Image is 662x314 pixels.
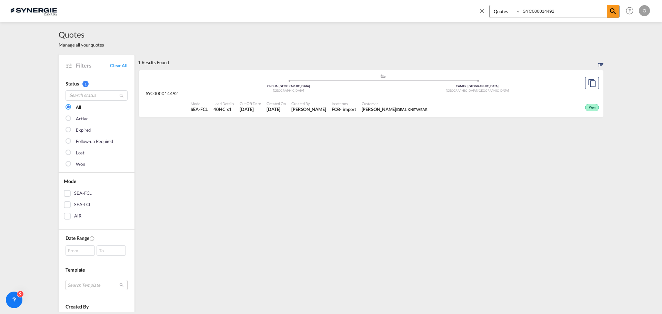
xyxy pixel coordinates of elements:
span: Quotes [59,29,104,40]
div: FOB [332,106,340,112]
span: Customer [362,101,428,106]
div: Status 1 [66,80,128,87]
div: Won [585,104,599,111]
div: O [639,5,650,16]
span: 1 [82,81,89,87]
div: Follow-up Required [76,138,113,145]
div: From [66,245,95,256]
span: [GEOGRAPHIC_DATA] [446,89,478,92]
div: To [97,245,126,256]
div: Active [76,115,88,122]
img: 1f56c880d42311ef80fc7dca854c8e59.png [10,3,57,19]
span: Rosa Ho [291,106,326,112]
span: icon-close [478,5,489,21]
span: Date Range [66,235,89,241]
span: IDEAL KNITWEAR [396,107,428,112]
span: Mode [64,178,76,184]
span: 40HC x 1 [213,106,234,112]
div: SEA-FCL [74,190,92,197]
span: FRANCA ALBANO IDEAL KNITWEAR [362,106,428,112]
div: SYC000014492 assets/icons/custom/ship-fill.svgassets/icons/custom/roll-o-plane.svgOriginShanghai ... [139,70,603,117]
span: Load Details [213,101,234,106]
span: Created On [267,101,286,106]
span: Manage all your quotes [59,42,104,48]
div: All [76,104,81,111]
span: From To [66,245,128,256]
div: 1 Results Found [138,55,169,70]
span: Incoterms [332,101,356,106]
input: Enter Quotation Number [521,5,607,17]
div: AIR [74,213,81,220]
span: SYC000014492 [146,90,178,97]
span: icon-magnify [607,5,619,18]
span: Mode [191,101,208,106]
span: 3 Sep 2025 [240,106,261,112]
span: | [467,84,468,88]
md-icon: assets/icons/custom/ship-fill.svg [379,74,387,78]
div: SEA-LCL [74,201,91,208]
md-icon: icon-magnify [609,7,617,16]
span: SEA-FCL [191,106,208,112]
span: CNSHA [GEOGRAPHIC_DATA] [267,84,310,88]
input: Search status [66,90,128,101]
md-checkbox: AIR [64,213,129,220]
md-checkbox: SEA-FCL [64,190,129,197]
div: Lost [76,150,84,156]
div: - import [340,106,356,112]
md-icon: Created On [89,236,95,241]
div: Sort by: Created On [598,55,603,70]
span: Status [66,81,79,87]
md-checkbox: SEA-LCL [64,201,129,208]
span: Cut Off Date [240,101,261,106]
span: [GEOGRAPHIC_DATA] [478,89,509,92]
span: Created By [291,101,326,106]
span: [GEOGRAPHIC_DATA] [273,89,304,92]
a: Clear All [110,62,128,69]
div: Help [624,5,639,17]
div: Won [76,161,85,168]
span: Help [624,5,635,17]
md-icon: icon-magnify [119,93,124,98]
span: Filters [76,62,110,69]
div: Expired [76,127,91,134]
span: Template [66,267,85,273]
span: | [278,84,279,88]
md-icon: icon-close [478,7,486,14]
div: FOB import [332,106,356,112]
span: Created By [66,304,89,310]
span: 3 Sep 2025 [267,106,286,112]
button: Copy Quote [585,77,599,89]
span: CAMTR [GEOGRAPHIC_DATA] [456,84,499,88]
span: Won [589,105,597,110]
md-icon: assets/icons/custom/copyQuote.svg [588,79,596,87]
